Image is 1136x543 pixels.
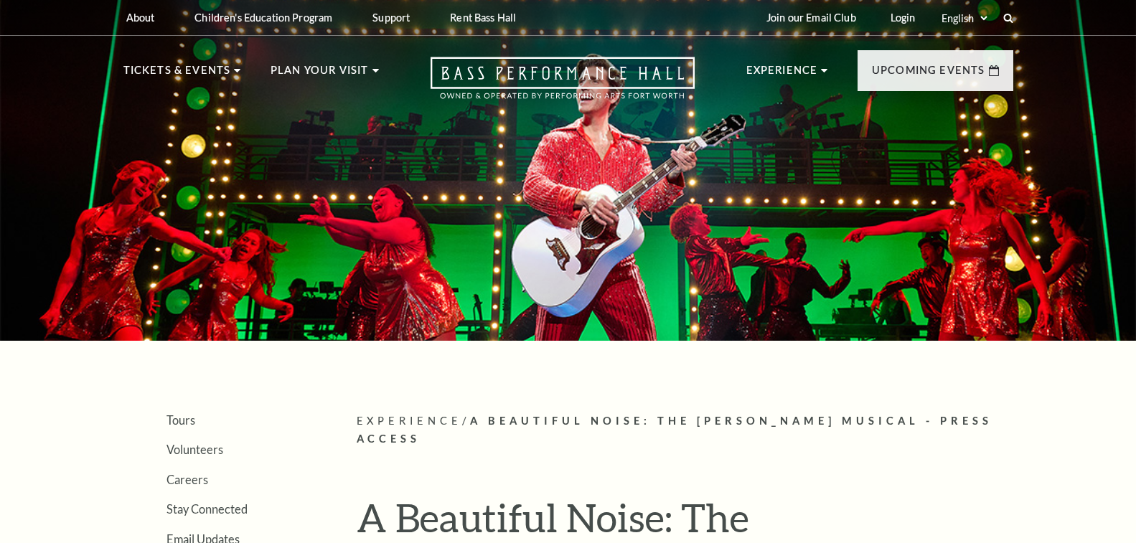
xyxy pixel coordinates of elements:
p: Experience [746,62,818,88]
span: Experience [357,415,463,427]
a: Tours [166,413,195,427]
p: Tickets & Events [123,62,231,88]
a: Stay Connected [166,502,248,516]
a: Volunteers [166,443,223,456]
p: Upcoming Events [872,62,985,88]
p: About [126,11,155,24]
span: A Beautiful Noise: The [PERSON_NAME] Musical - Press Access [357,415,993,445]
select: Select: [939,11,990,25]
p: Support [372,11,410,24]
p: Rent Bass Hall [450,11,516,24]
a: Careers [166,473,208,486]
p: Plan Your Visit [271,62,369,88]
p: Children's Education Program [194,11,332,24]
p: / [357,412,1013,448]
